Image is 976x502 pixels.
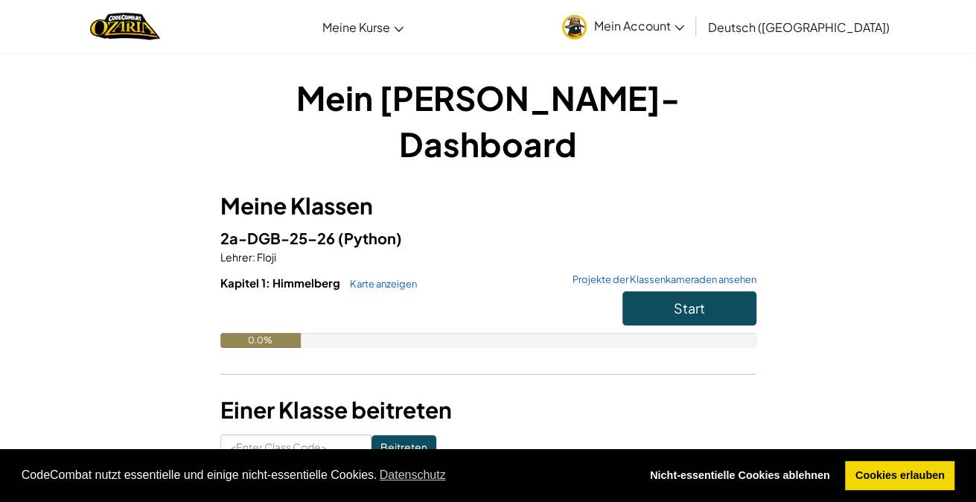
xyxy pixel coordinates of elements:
[220,276,342,290] span: Kapitel 1: Himmelberg
[377,464,447,486] a: learn more about cookies
[315,7,411,47] a: Meine Kurse
[708,19,890,35] span: Deutsch ([GEOGRAPHIC_DATA])
[220,189,756,223] h3: Meine Klassen
[594,18,684,34] span: Mein Account
[220,229,338,247] span: 2a-DGB-25–26
[639,461,840,491] a: deny cookies
[701,7,897,47] a: Deutsch ([GEOGRAPHIC_DATA])
[220,250,252,264] span: Lehrer
[252,250,255,264] span: :
[555,3,692,50] a: Mein Account
[90,11,159,42] img: Home
[322,19,390,35] span: Meine Kurse
[90,11,159,42] a: Ozaria by CodeCombat logo
[255,250,276,264] span: Floji
[565,275,756,285] a: Projekte der Klassenkameraden ansehen
[220,434,371,460] input: <Enter Class Code>
[845,461,954,491] a: allow cookies
[22,464,628,486] span: CodeCombat nutzt essentielle und einige nicht-essentielle Cookies.
[338,229,402,247] span: (Python)
[220,393,756,427] h3: Einer Klasse beitreten
[674,299,705,317] span: Start
[371,435,436,459] input: Beitreten
[622,291,756,325] button: Start
[562,15,587,39] img: avatar
[220,74,756,167] h1: Mein [PERSON_NAME]-Dashboard
[342,278,417,290] a: Karte anzeigen
[220,333,301,348] div: 0.0%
